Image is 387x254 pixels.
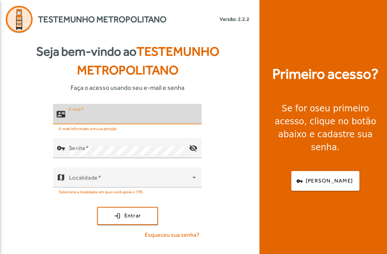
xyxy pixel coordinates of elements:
img: Logo Agenda [6,6,33,33]
button: Entrar [97,207,158,225]
mat-label: E-mail [69,106,81,111]
strong: seu primeiro acesso [274,103,369,126]
mat-hint: Selecione a localidade em que você apoia o TPE. [59,188,144,195]
span: [PERSON_NAME] [306,177,353,185]
mat-icon: vpn_key [57,144,65,152]
span: Faça o acesso usando seu e-mail e senha [71,83,185,92]
span: Entrar [124,212,141,220]
mat-icon: contact_mail [57,110,65,118]
span: Testemunho Metropolitano [38,13,167,26]
strong: Primeiro acesso? [272,63,378,85]
mat-label: Localidade [69,174,98,181]
span: Testemunho Metropolitano [77,44,219,78]
mat-icon: map [57,173,65,182]
button: [PERSON_NAME] [291,171,359,191]
mat-icon: visibility_off [185,139,202,157]
span: Esqueceu sua senha? [145,231,199,239]
mat-hint: E-mail informado em sua petição. [59,124,118,132]
div: Se for o , clique no botão abaixo e cadastre sua senha. [268,102,383,154]
small: Versão: 2.2.2 [220,15,249,23]
mat-label: Senha [69,144,86,151]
